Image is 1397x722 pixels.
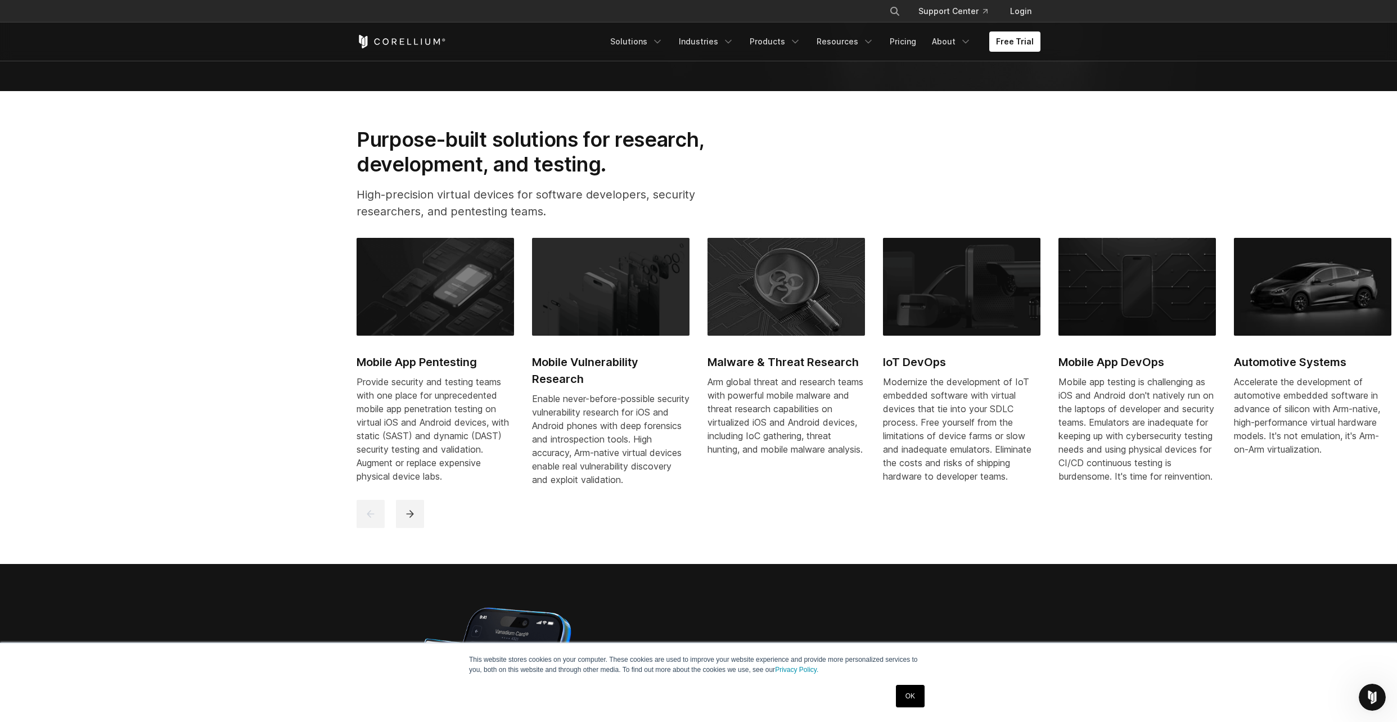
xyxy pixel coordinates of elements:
img: Mobile Vulnerability Research [532,238,690,336]
h2: Mobile App Pentesting [357,354,514,371]
button: Search [885,1,905,21]
h2: Automotive Systems [1234,354,1391,371]
div: Modernize the development of IoT embedded software with virtual devices that tie into your SDLC p... [883,375,1040,483]
a: Solutions [603,31,670,52]
p: High-precision virtual devices for software developers, security researchers, and pentesting teams. [357,186,740,220]
a: Pricing [883,31,923,52]
a: Corellium Home [357,35,446,48]
iframe: Intercom live chat [1359,684,1386,711]
div: Navigation Menu [876,1,1040,21]
a: Mobile App Pentesting Mobile App Pentesting Provide security and testing teams with one place for... [357,238,514,497]
p: Accelerate the development of automotive embedded software in advance of silicon with Arm-native,... [1234,375,1391,456]
div: Arm global threat and research teams with powerful mobile malware and threat research capabilitie... [707,375,865,456]
button: next [396,500,424,528]
div: Navigation Menu [603,31,1040,52]
h2: Purpose-built solutions for research, development, and testing. [357,127,740,177]
a: Support Center [909,1,997,21]
img: IoT DevOps [883,238,1040,336]
a: OK [896,685,925,707]
h2: Malware & Threat Research [707,354,865,371]
button: previous [357,500,385,528]
a: Privacy Policy. [775,666,818,674]
a: Mobile Vulnerability Research Mobile Vulnerability Research Enable never-before-possible security... [532,238,690,500]
a: Malware & Threat Research Malware & Threat Research Arm global threat and research teams with pow... [707,238,865,470]
div: Mobile app testing is challenging as iOS and Android don't natively run on the laptops of develop... [1058,375,1216,483]
h2: Mobile App DevOps [1058,354,1216,371]
a: Industries [672,31,741,52]
p: This website stores cookies on your computer. These cookies are used to improve your website expe... [469,655,928,675]
h2: Mobile Vulnerability Research [532,354,690,387]
a: IoT DevOps IoT DevOps Modernize the development of IoT embedded software with virtual devices tha... [883,238,1040,497]
a: About [925,31,978,52]
a: Login [1001,1,1040,21]
img: Mobile App DevOps [1058,238,1216,336]
img: Mobile App Pentesting [357,238,514,336]
img: Malware & Threat Research [707,238,865,336]
a: Resources [810,31,881,52]
div: Enable never-before-possible security vulnerability research for iOS and Android phones with deep... [532,392,690,486]
h2: IoT DevOps [883,354,1040,371]
img: Automotive Systems [1234,238,1391,336]
a: Free Trial [989,31,1040,52]
div: Provide security and testing teams with one place for unprecedented mobile app penetration testin... [357,375,514,483]
a: Products [743,31,808,52]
